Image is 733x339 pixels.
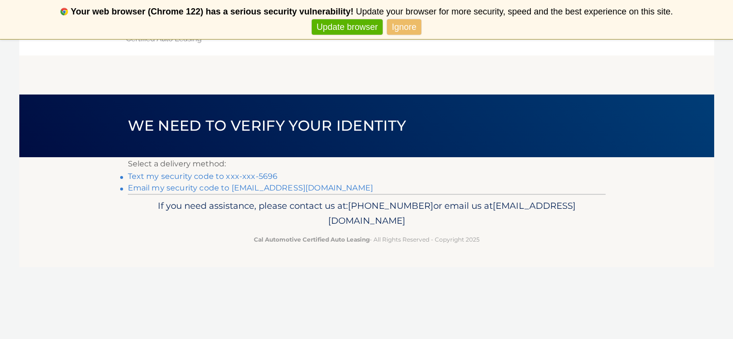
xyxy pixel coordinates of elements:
[134,198,599,229] p: If you need assistance, please contact us at: or email us at
[134,234,599,244] p: - All Rights Reserved - Copyright 2025
[71,7,354,16] b: Your web browser (Chrome 122) has a serious security vulnerability!
[128,172,278,181] a: Text my security code to xxx-xxx-5696
[128,117,406,135] span: We need to verify your identity
[356,7,673,16] span: Update your browser for more security, speed and the best experience on this site.
[312,19,383,35] a: Update browser
[348,200,433,211] span: [PHONE_NUMBER]
[128,183,373,192] a: Email my security code to [EMAIL_ADDRESS][DOMAIN_NAME]
[387,19,421,35] a: Ignore
[128,157,606,171] p: Select a delivery method:
[254,236,370,243] strong: Cal Automotive Certified Auto Leasing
